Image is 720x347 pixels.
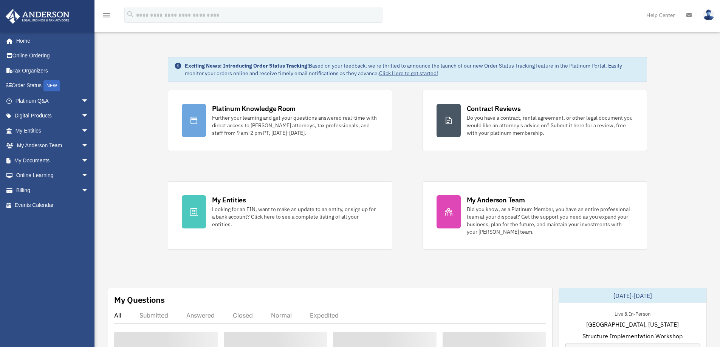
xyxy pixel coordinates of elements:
a: Order StatusNEW [5,78,100,94]
div: Closed [233,312,253,319]
a: Online Ordering [5,48,100,63]
a: Events Calendar [5,198,100,213]
strong: Exciting News: Introducing Order Status Tracking! [185,62,309,69]
div: Contract Reviews [467,104,521,113]
a: Tax Organizers [5,63,100,78]
a: Digital Productsarrow_drop_down [5,108,100,123]
span: arrow_drop_down [81,138,96,154]
div: Do you have a contract, rental agreement, or other legal document you would like an attorney's ad... [467,114,633,137]
span: Structure Implementation Workshop [582,332,683,341]
div: NEW [43,80,60,91]
i: search [126,10,135,19]
a: menu [102,13,111,20]
div: Platinum Knowledge Room [212,104,296,113]
a: My Anderson Teamarrow_drop_down [5,138,100,153]
span: arrow_drop_down [81,93,96,109]
span: [GEOGRAPHIC_DATA], [US_STATE] [586,320,679,329]
div: Based on your feedback, we're thrilled to announce the launch of our new Order Status Tracking fe... [185,62,641,77]
a: Home [5,33,96,48]
a: Platinum Knowledge Room Further your learning and get your questions answered real-time with dire... [168,90,392,151]
span: arrow_drop_down [81,108,96,124]
div: Answered [186,312,215,319]
div: [DATE]-[DATE] [559,288,706,303]
a: Online Learningarrow_drop_down [5,168,100,183]
div: Did you know, as a Platinum Member, you have an entire professional team at your disposal? Get th... [467,205,633,236]
a: My Entitiesarrow_drop_down [5,123,100,138]
a: Contract Reviews Do you have a contract, rental agreement, or other legal document you would like... [423,90,647,151]
span: arrow_drop_down [81,183,96,198]
div: All [114,312,121,319]
i: menu [102,11,111,20]
a: My Entities Looking for an EIN, want to make an update to an entity, or sign up for a bank accoun... [168,181,392,250]
div: My Entities [212,195,246,205]
a: My Documentsarrow_drop_down [5,153,100,168]
div: Normal [271,312,292,319]
a: Platinum Q&Aarrow_drop_down [5,93,100,108]
img: Anderson Advisors Platinum Portal [3,9,72,24]
a: My Anderson Team Did you know, as a Platinum Member, you have an entire professional team at your... [423,181,647,250]
a: Click Here to get started! [379,70,438,77]
img: User Pic [703,9,714,20]
div: My Questions [114,294,165,305]
span: arrow_drop_down [81,123,96,139]
div: Submitted [139,312,168,319]
div: Live & In-Person [609,309,657,317]
span: arrow_drop_down [81,153,96,168]
a: Billingarrow_drop_down [5,183,100,198]
span: arrow_drop_down [81,168,96,184]
div: Further your learning and get your questions answered real-time with direct access to [PERSON_NAM... [212,114,378,137]
div: Expedited [310,312,339,319]
div: My Anderson Team [467,195,525,205]
div: Looking for an EIN, want to make an update to an entity, or sign up for a bank account? Click her... [212,205,378,228]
